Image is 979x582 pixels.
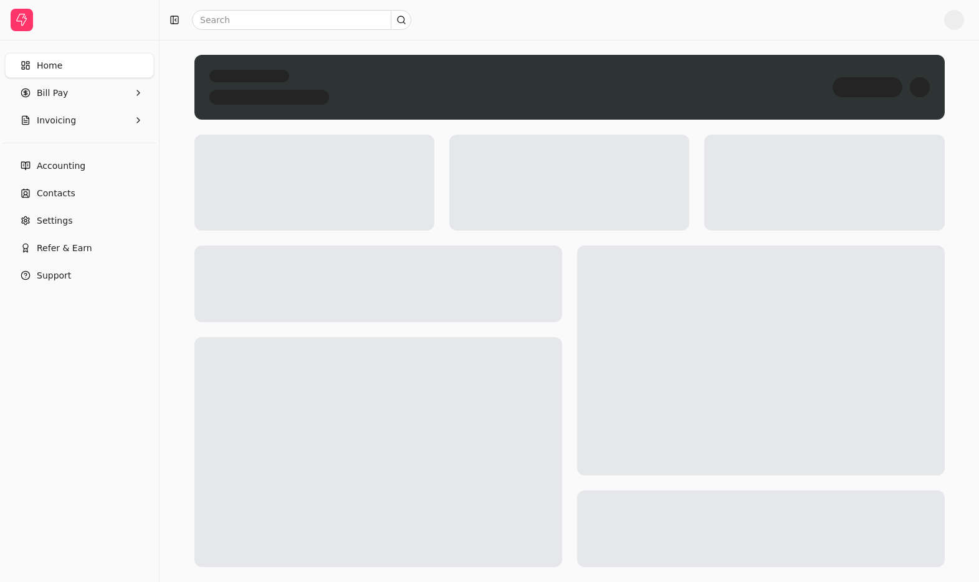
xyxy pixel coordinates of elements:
[37,59,62,72] span: Home
[5,208,154,233] a: Settings
[37,242,92,255] span: Refer & Earn
[37,187,75,200] span: Contacts
[5,236,154,260] button: Refer & Earn
[5,153,154,178] a: Accounting
[5,53,154,78] a: Home
[5,181,154,206] a: Contacts
[5,263,154,288] button: Support
[192,10,411,30] input: Search
[37,269,71,282] span: Support
[37,87,68,100] span: Bill Pay
[37,114,76,127] span: Invoicing
[5,108,154,133] button: Invoicing
[37,214,72,227] span: Settings
[5,80,154,105] button: Bill Pay
[37,160,85,173] span: Accounting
